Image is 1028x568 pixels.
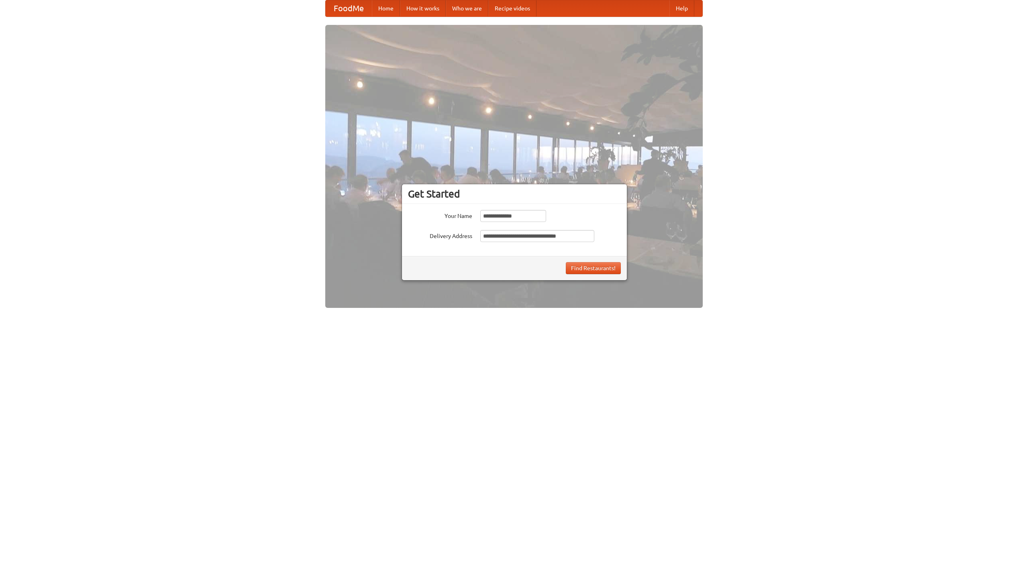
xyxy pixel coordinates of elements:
a: Who we are [446,0,488,16]
a: Home [372,0,400,16]
a: Recipe videos [488,0,536,16]
button: Find Restaurants! [566,262,621,274]
a: How it works [400,0,446,16]
label: Delivery Address [408,230,472,240]
h3: Get Started [408,188,621,200]
a: FoodMe [326,0,372,16]
a: Help [669,0,694,16]
label: Your Name [408,210,472,220]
